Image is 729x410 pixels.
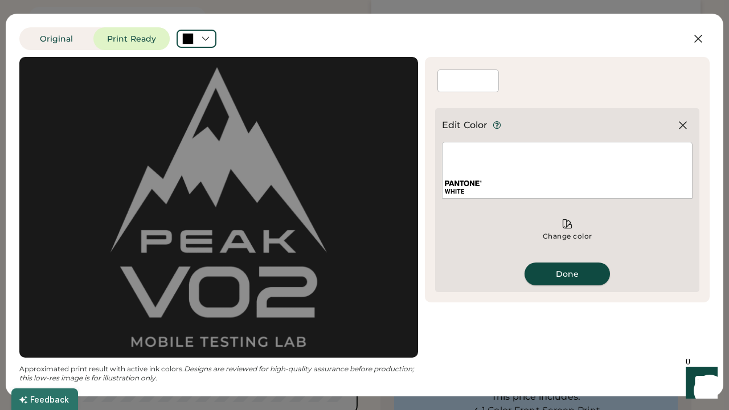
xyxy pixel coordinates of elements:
button: Done [525,263,610,285]
div: Approximated print result with active ink colors. [19,364,418,383]
button: Original [19,27,93,50]
div: WHITE [445,187,690,196]
button: Print Ready [93,27,170,50]
div: Edit Color [442,118,488,132]
em: Designs are reviewed for high-quality assurance before production; this low-res image is for illu... [19,364,416,382]
iframe: Front Chat [675,359,724,408]
div: Change color [542,232,593,241]
img: Pantone Logo [445,181,482,186]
